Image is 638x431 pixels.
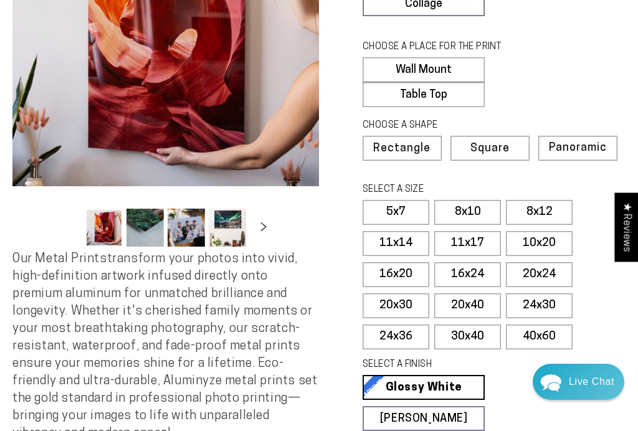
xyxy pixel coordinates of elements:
label: 24x30 [506,293,573,318]
label: 20x40 [434,293,501,318]
button: Load image 2 in gallery view [126,209,164,247]
span: Square [470,143,510,154]
a: Glossy White [363,375,485,400]
label: 8x12 [506,200,573,225]
div: Contact Us Directly [569,364,614,400]
div: Click to open Judge.me floating reviews tab [614,192,638,262]
label: 16x24 [434,262,501,287]
button: Load image 1 in gallery view [85,209,123,247]
label: Table Top [363,82,485,107]
legend: CHOOSE A PLACE FOR THE PRINT [363,40,515,54]
button: Slide right [250,214,277,242]
legend: CHOOSE A SHAPE [363,119,515,133]
label: 30x40 [434,324,501,349]
button: Load image 3 in gallery view [168,209,205,247]
span: Rectangle [373,143,431,154]
legend: SELECT A SIZE [363,183,515,197]
a: [PERSON_NAME] [363,406,485,431]
label: 11x14 [363,231,429,256]
label: 5x7 [363,200,429,225]
label: 20x24 [506,262,573,287]
legend: SELECT A FINISH [363,358,515,372]
label: 24x36 [363,324,429,349]
label: 20x30 [363,293,429,318]
label: 10x20 [506,231,573,256]
label: 40x60 [506,324,573,349]
button: Slide left [54,214,82,242]
label: 16x20 [363,262,429,287]
label: 8x10 [434,200,501,225]
label: Wall Mount [363,57,485,82]
span: Panoramic [549,142,607,154]
div: Chat widget toggle [533,364,624,400]
label: 11x17 [434,231,501,256]
button: Load image 4 in gallery view [209,209,246,247]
